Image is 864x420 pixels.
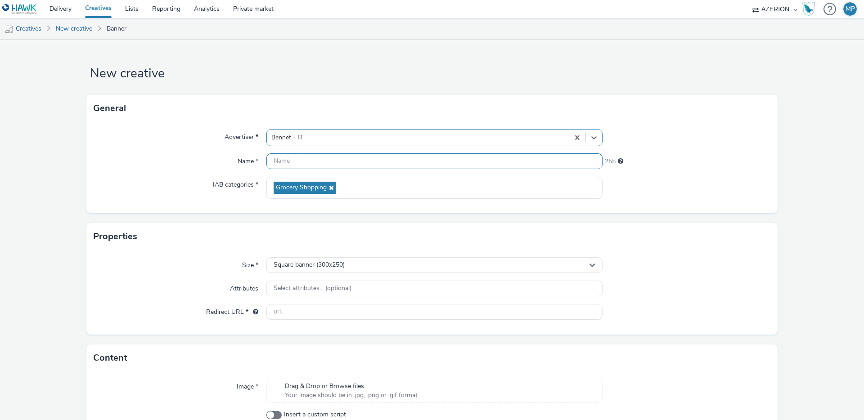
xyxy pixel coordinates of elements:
img: mobile [4,25,13,34]
a: New creative [51,18,97,40]
img: Hawk Academy [802,2,815,16]
label: Attributes [226,281,262,293]
label: Advertiser * [221,129,262,142]
div: Maximum 255 characters [618,157,623,166]
label: Image * [233,379,262,391]
label: IAB categories * [209,177,262,189]
h3: Properties [93,230,137,243]
span: Grocery Shopping [276,184,327,192]
span: Select attributes... (optional) [274,285,351,292]
a: Banner [102,18,131,40]
h1: New creative [86,65,778,82]
input: url... [266,304,603,320]
div: URL will be used as a validation URL with some SSPs and it will be the redirection URL of your cr... [248,308,258,317]
img: undefined Logo [2,4,37,15]
h3: General [93,102,126,115]
a: Hawk Academy [802,2,819,16]
input: Name [266,153,603,169]
span: Insert a custom script [284,410,346,419]
span: Square banner (300x250) [274,261,345,269]
h3: Content [93,351,127,365]
span: Drag & Drop or Browse files. [285,382,418,391]
label: Redirect URL * [202,304,262,317]
label: Name * [234,153,262,166]
span: 255 [605,157,616,166]
label: Size * [238,257,262,270]
div: MP [846,2,855,16]
span: Your image should be in .jpg, .png or .gif format [285,391,418,400]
